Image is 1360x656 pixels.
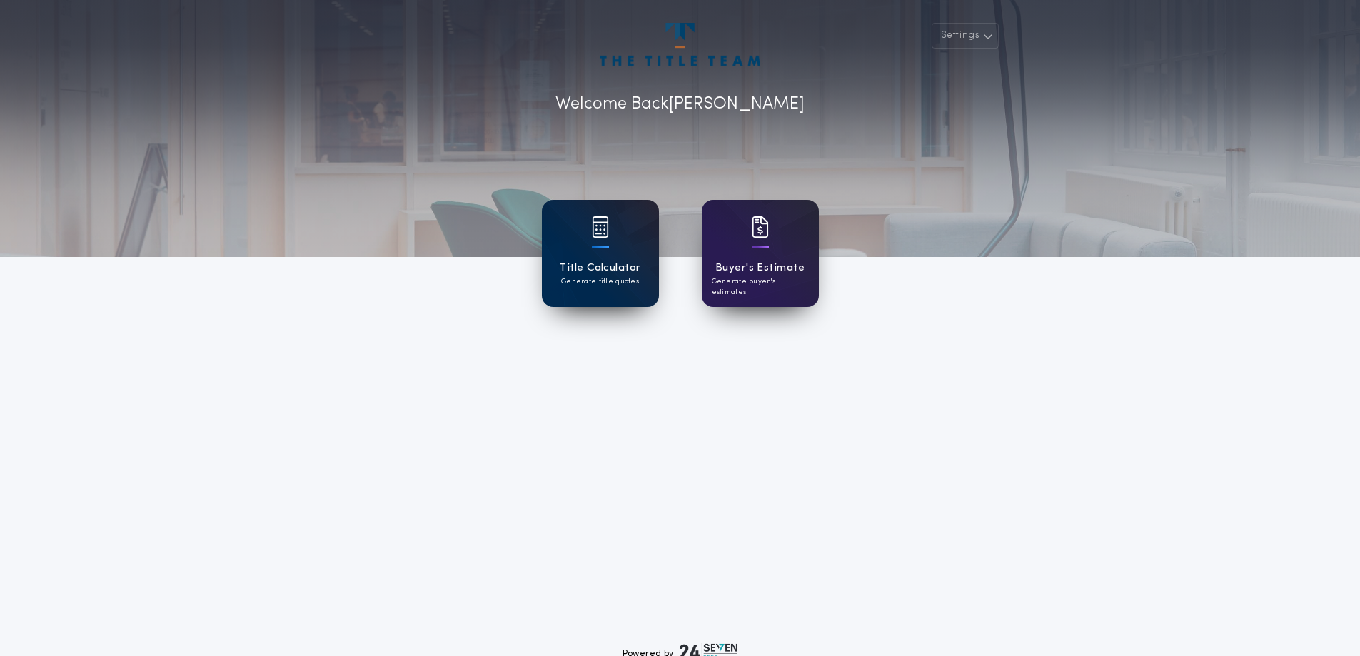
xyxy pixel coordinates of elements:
[752,216,769,238] img: card icon
[559,260,640,276] h1: Title Calculator
[561,276,639,287] p: Generate title quotes
[932,23,999,49] button: Settings
[542,200,659,307] a: card iconTitle CalculatorGenerate title quotes
[555,91,805,117] p: Welcome Back [PERSON_NAME]
[592,216,609,238] img: card icon
[702,200,819,307] a: card iconBuyer's EstimateGenerate buyer's estimates
[600,23,760,66] img: account-logo
[712,276,809,298] p: Generate buyer's estimates
[715,260,805,276] h1: Buyer's Estimate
